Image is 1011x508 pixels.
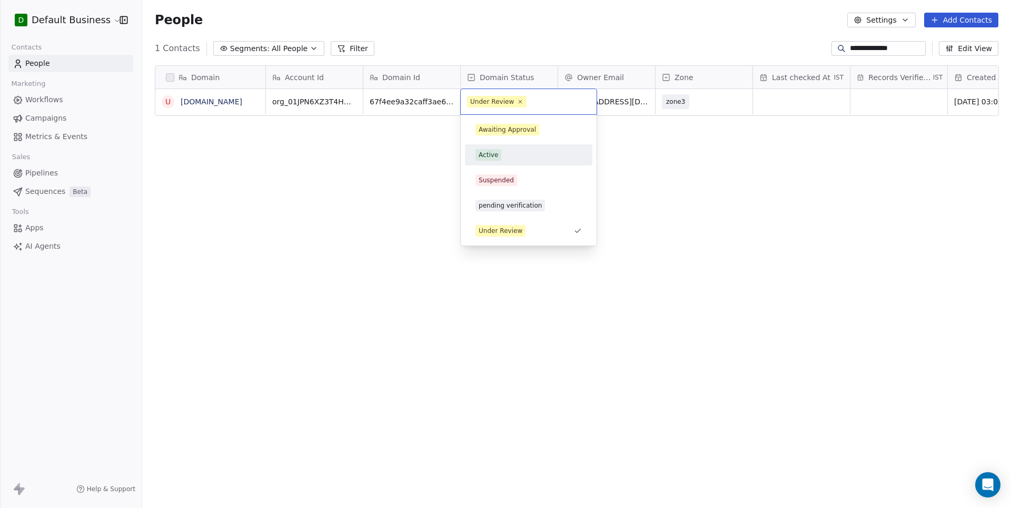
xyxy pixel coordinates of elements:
[479,175,514,185] div: Suspended
[479,150,498,160] div: Active
[465,119,592,241] div: Suggestions
[479,226,522,236] div: Under Review
[479,125,536,134] div: Awaiting Approval
[470,97,514,106] div: Under Review
[479,201,542,210] div: pending verification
